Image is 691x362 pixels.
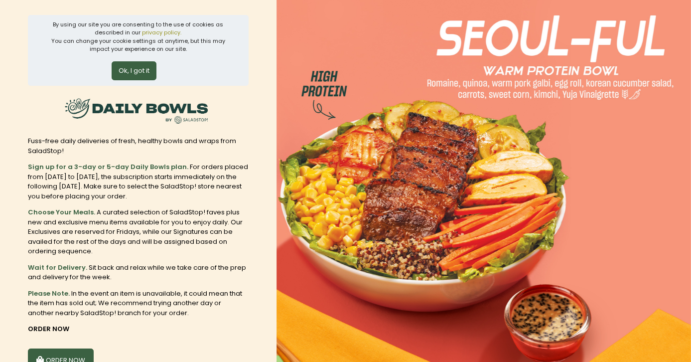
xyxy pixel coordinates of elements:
[28,324,249,334] div: ORDER NOW
[28,263,249,282] div: Sit back and relax while we take care of the prep and delivery for the week.
[28,289,70,298] b: Please Note.
[28,207,249,256] div: A curated selection of SaladStop! faves plus new and exclusive menu items available for you to en...
[28,263,87,272] b: Wait for Delivery.
[28,207,95,217] b: Choose Your Meals.
[62,92,211,130] img: SaladStop!
[28,162,188,172] b: Sign up for a 3-day or 5-day Daily Bowls plan.
[28,136,249,156] div: Fuss-free daily deliveries of fresh, healthy bowls and wraps from SaladStop!
[142,28,181,36] a: privacy policy.
[28,289,249,318] div: In the event an item is unavailable, it could mean that the item has sold out; We recommend tryin...
[45,20,232,53] div: By using our site you are consenting to the use of cookies as described in our You can change you...
[112,61,156,80] button: Ok, I got it
[28,162,249,201] div: For orders placed from [DATE] to [DATE], the subscription starts immediately on the following [DA...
